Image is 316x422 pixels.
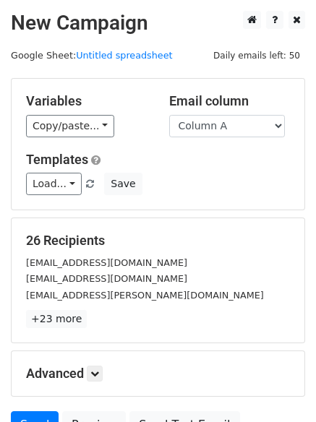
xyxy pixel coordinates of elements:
small: [EMAIL_ADDRESS][PERSON_NAME][DOMAIN_NAME] [26,290,264,301]
h5: Variables [26,93,148,109]
small: [EMAIL_ADDRESS][DOMAIN_NAME] [26,273,187,284]
button: Save [104,173,142,195]
small: [EMAIL_ADDRESS][DOMAIN_NAME] [26,257,187,268]
h5: Email column [169,93,291,109]
span: Daily emails left: 50 [208,48,305,64]
iframe: Chat Widget [244,353,316,422]
h5: 26 Recipients [26,233,290,249]
h5: Advanced [26,366,290,382]
a: +23 more [26,310,87,328]
a: Untitled spreadsheet [76,50,172,61]
a: Copy/paste... [26,115,114,137]
a: Daily emails left: 50 [208,50,305,61]
h2: New Campaign [11,11,305,35]
small: Google Sheet: [11,50,173,61]
a: Templates [26,152,88,167]
a: Load... [26,173,82,195]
